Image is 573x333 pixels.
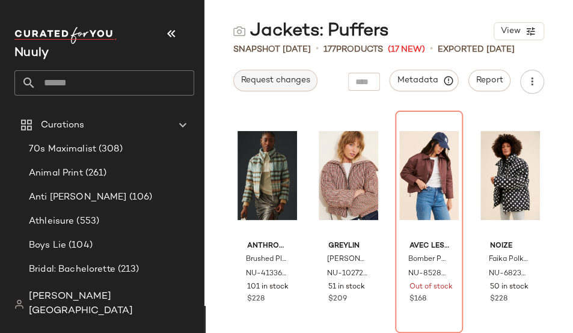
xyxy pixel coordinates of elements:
[96,142,123,156] span: (308)
[246,254,286,265] span: Brushed Plaid Puffer Jacket
[390,70,459,91] button: Metadata
[247,241,287,252] span: Anthropologie
[74,215,99,228] span: (553)
[490,282,529,293] span: 50 in stock
[29,290,194,319] span: [PERSON_NAME][GEOGRAPHIC_DATA]
[83,166,107,180] span: (261)
[438,43,515,56] p: Exported [DATE]
[29,166,83,180] span: Animal Print
[247,282,289,293] span: 101 in stock
[328,294,347,305] span: $209
[323,43,383,56] div: Products
[500,26,521,36] span: View
[319,115,378,236] img: 102723640_000_b
[241,76,310,85] span: Request changes
[29,191,127,204] span: Anti [PERSON_NAME]
[408,254,448,265] span: Bomber Puffer Jacket
[468,70,510,91] button: Report
[237,115,297,236] img: 4133688110001_045_b5
[388,43,425,56] span: (17 New)
[316,42,319,57] span: •
[323,45,336,54] span: 177
[29,239,66,252] span: Boys Lie
[233,19,389,43] div: Jackets: Puffers
[397,75,452,86] span: Metadata
[327,254,367,265] span: [PERSON_NAME] [PERSON_NAME] Jacket
[29,215,74,228] span: Athleisure
[247,294,265,305] span: $228
[408,269,448,280] span: NU-85281046-000-259
[14,47,49,60] span: Current Company Name
[29,263,115,276] span: Bridal: Bachelorette
[399,115,459,236] img: 85281046_259_b
[480,115,540,236] img: 68233345_018_b3
[14,299,24,309] img: svg%3e
[430,42,433,57] span: •
[127,191,153,204] span: (106)
[66,239,93,252] span: (104)
[490,294,507,305] span: $228
[233,43,311,56] span: Snapshot [DATE]
[14,27,117,44] img: cfy_white_logo.C9jOOHJF.svg
[328,241,369,252] span: Greylin
[115,263,139,276] span: (213)
[328,282,365,293] span: 51 in stock
[41,118,84,132] span: Curations
[494,22,544,40] button: View
[476,76,503,85] span: Report
[489,269,529,280] span: NU-68233345-000-018
[233,70,317,91] button: Request changes
[489,254,529,265] span: Faika Polka Dot Puffer Jacket
[246,269,286,280] span: NU-4133688110001-000-045
[327,269,367,280] span: NU-102723640-000-000
[490,241,530,252] span: Noize
[409,241,449,252] span: Avec Les Filles
[409,294,426,305] span: $168
[233,25,245,37] img: svg%3e
[29,142,96,156] span: 70s Maximalist
[409,282,452,293] span: Out of stock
